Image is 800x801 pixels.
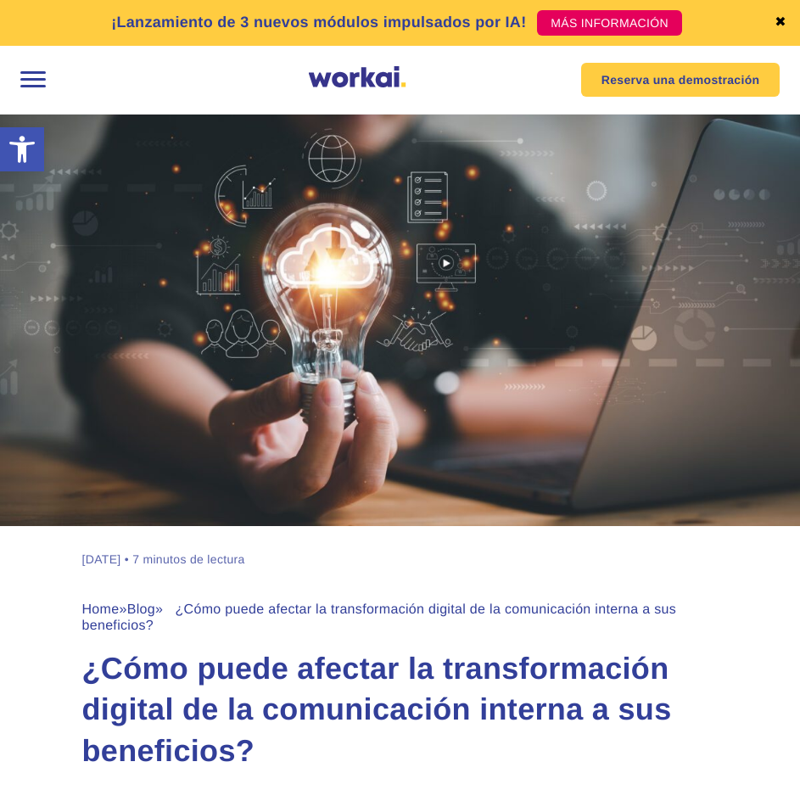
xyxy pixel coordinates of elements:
[65,648,736,772] h1: ¿Cómo puede afectar la transformación digital de la comunicación interna a sus beneficios?
[127,602,155,617] a: Blog
[82,602,719,634] div: » » ¿Cómo puede afectar la transformación digital de la comunicación interna a sus beneficios?
[82,602,120,617] a: Home
[581,63,780,97] a: Reserva una demostración
[537,10,682,36] a: MÁS INFORMACIÓN
[82,552,245,568] div: [DATE] • 7 minutos de lectura
[775,16,786,30] a: ✖
[111,11,526,34] p: ¡Lanzamiento de 3 nuevos módulos impulsados por IA!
